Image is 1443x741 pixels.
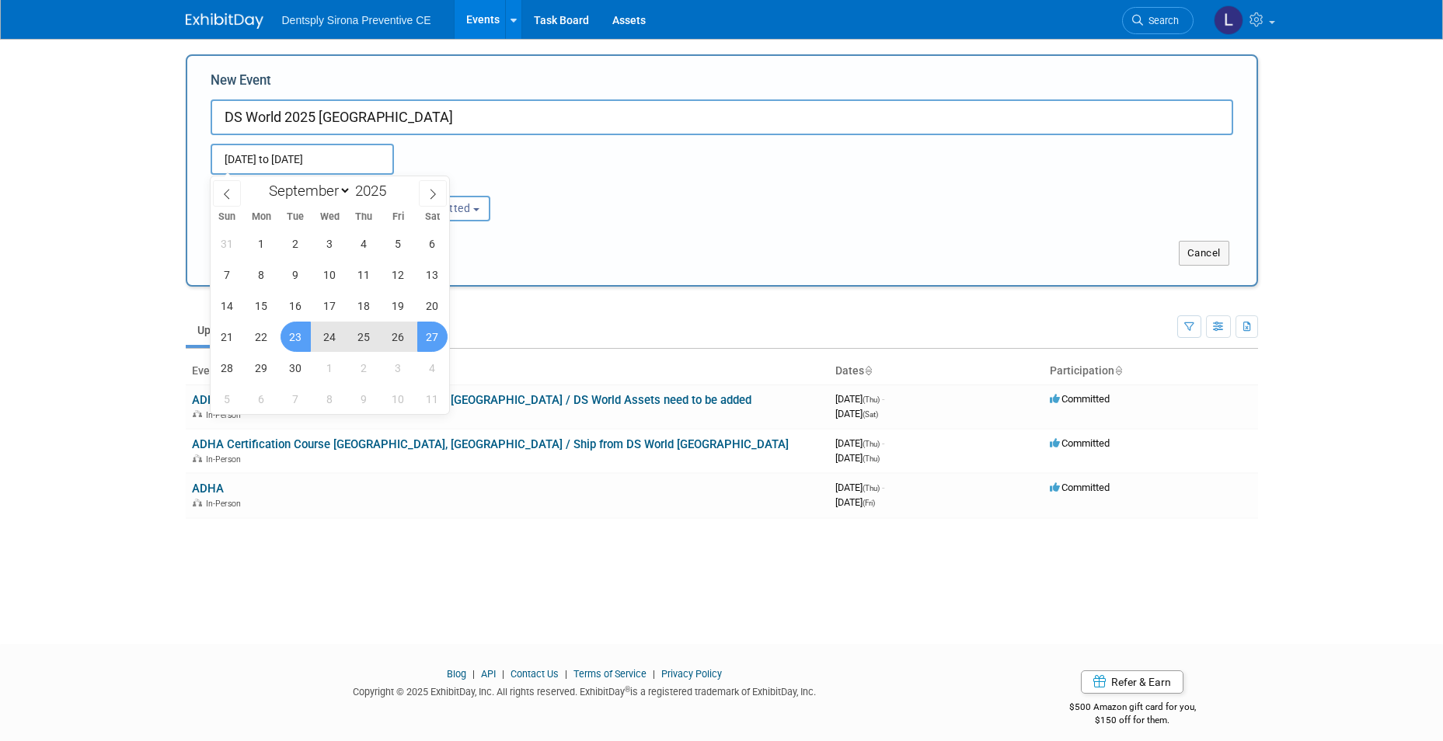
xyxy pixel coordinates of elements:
button: Cancel [1179,241,1229,266]
span: September 15, 2025 [246,290,277,321]
span: (Fri) [863,499,875,507]
span: Tue [278,212,312,222]
span: September 24, 2025 [315,322,345,352]
span: October 11, 2025 [417,384,448,414]
img: In-Person Event [193,499,202,506]
th: Participation [1044,358,1258,384]
span: Wed [312,212,347,222]
th: Dates [829,358,1044,384]
a: Refer & Earn [1081,670,1183,694]
span: September 14, 2025 [212,290,242,321]
span: [DATE] [835,452,880,464]
span: | [498,668,508,680]
span: September 7, 2025 [212,259,242,290]
span: September 1, 2025 [246,228,277,259]
span: October 5, 2025 [212,384,242,414]
span: September 26, 2025 [383,322,413,352]
span: September 23, 2025 [281,322,311,352]
div: Attendance / Format: [211,175,361,195]
span: (Thu) [863,454,880,463]
span: September 13, 2025 [417,259,448,290]
span: Committed [1050,482,1110,493]
select: Month [262,181,351,200]
img: ExhibitDay [186,13,263,29]
span: September 21, 2025 [212,322,242,352]
span: October 3, 2025 [383,353,413,383]
th: Event [186,358,829,384]
span: October 2, 2025 [349,353,379,383]
input: Start Date - End Date [211,144,394,175]
span: October 10, 2025 [383,384,413,414]
span: September 29, 2025 [246,353,277,383]
a: ADHA [192,482,224,496]
span: September 12, 2025 [383,259,413,290]
span: August 31, 2025 [212,228,242,259]
span: September 30, 2025 [281,353,311,383]
span: September 4, 2025 [349,228,379,259]
a: Search [1122,7,1194,34]
span: September 11, 2025 [349,259,379,290]
span: September 27, 2025 [417,322,448,352]
span: Fri [381,212,415,222]
span: In-Person [206,410,246,420]
label: New Event [211,71,271,96]
span: Search [1143,15,1179,26]
sup: ® [625,685,630,694]
span: Sat [415,212,449,222]
span: September 16, 2025 [281,290,311,321]
input: Name of Trade Show / Conference [211,99,1233,135]
span: Sun [211,212,245,222]
span: [DATE] [835,482,884,493]
span: (Thu) [863,484,880,492]
span: September 8, 2025 [246,259,277,290]
span: October 4, 2025 [417,353,448,383]
span: September 3, 2025 [315,228,345,259]
div: $500 Amazon gift card for you, [1007,691,1258,726]
span: Thu [347,212,381,222]
span: September 5, 2025 [383,228,413,259]
span: Dentsply Sirona Preventive CE [282,14,431,26]
span: In-Person [206,454,246,464]
span: September 17, 2025 [315,290,345,321]
span: September 2, 2025 [281,228,311,259]
span: (Thu) [863,395,880,404]
a: Upcoming3 [186,315,273,345]
a: Terms of Service [573,668,647,680]
a: Blog [447,668,466,680]
span: | [649,668,659,680]
span: [DATE] [835,496,875,508]
span: | [469,668,479,680]
a: Contact Us [511,668,559,680]
span: (Thu) [863,440,880,448]
a: Sort by Participation Type [1114,364,1122,377]
span: [DATE] [835,437,884,449]
span: Mon [244,212,278,222]
span: October 9, 2025 [349,384,379,414]
div: $150 off for them. [1007,714,1258,727]
span: October 6, 2025 [246,384,277,414]
input: Year [351,182,398,200]
a: ADHA Certification Course [GEOGRAPHIC_DATA], [GEOGRAPHIC_DATA] / Ship from DS World [GEOGRAPHIC_D... [192,437,789,451]
span: September 10, 2025 [315,259,345,290]
a: Privacy Policy [661,668,722,680]
span: September 20, 2025 [417,290,448,321]
span: (Sat) [863,410,878,419]
a: Sort by Start Date [864,364,872,377]
span: | [561,668,571,680]
img: In-Person Event [193,410,202,418]
div: Copyright © 2025 ExhibitDay, Inc. All rights reserved. ExhibitDay is a registered trademark of Ex... [186,681,985,699]
span: October 1, 2025 [315,353,345,383]
span: September 18, 2025 [349,290,379,321]
span: - [882,437,884,449]
span: September 25, 2025 [349,322,379,352]
a: API [481,668,496,680]
span: September 19, 2025 [383,290,413,321]
span: September 22, 2025 [246,322,277,352]
span: September 9, 2025 [281,259,311,290]
span: - [882,482,884,493]
span: Committed [1050,393,1110,405]
span: [DATE] [835,408,878,419]
span: October 7, 2025 [281,384,311,414]
span: Committed [1050,437,1110,449]
span: October 8, 2025 [315,384,345,414]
